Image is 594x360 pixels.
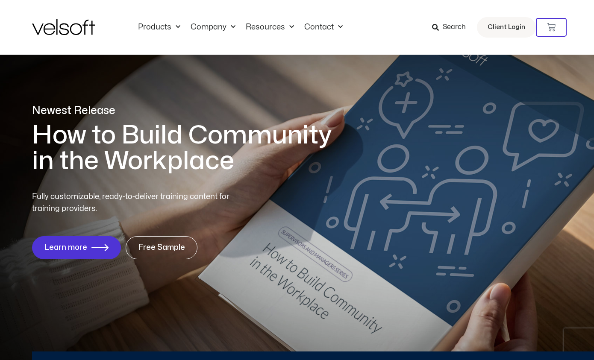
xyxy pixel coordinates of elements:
[32,191,245,215] p: Fully customizable, ready-to-deliver training content for training providers.
[133,23,185,32] a: ProductsMenu Toggle
[432,20,472,35] a: Search
[32,236,121,259] a: Learn more
[488,22,525,33] span: Client Login
[126,236,197,259] a: Free Sample
[32,19,95,35] img: Velsoft Training Materials
[443,22,466,33] span: Search
[299,23,348,32] a: ContactMenu Toggle
[241,23,299,32] a: ResourcesMenu Toggle
[32,123,344,174] h1: How to Build Community in the Workplace
[133,23,348,32] nav: Menu
[44,243,87,252] span: Learn more
[185,23,241,32] a: CompanyMenu Toggle
[138,243,185,252] span: Free Sample
[32,103,344,118] p: Newest Release
[477,17,536,38] a: Client Login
